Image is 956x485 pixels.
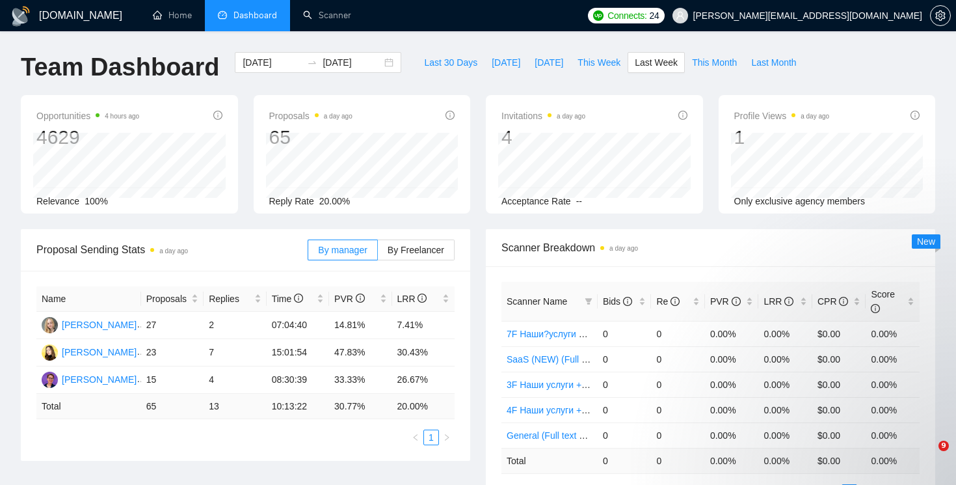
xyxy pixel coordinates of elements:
[501,125,585,150] div: 4
[329,339,392,367] td: 47.83%
[218,10,227,20] span: dashboard
[751,55,796,70] span: Last Month
[329,394,392,419] td: 30.77 %
[603,296,632,307] span: Bids
[557,113,585,120] time: a day ago
[269,108,352,124] span: Proposals
[408,430,423,445] li: Previous Page
[303,10,351,21] a: searchScanner
[938,441,949,451] span: 9
[62,345,137,359] div: [PERSON_NAME]
[307,57,317,68] span: swap-right
[141,367,204,394] td: 15
[329,312,392,339] td: 14.81%
[628,52,685,73] button: Last Week
[36,242,308,258] span: Proposal Sending Stats
[408,430,423,445] button: left
[323,55,382,70] input: End date
[930,10,951,21] a: setting
[812,448,866,473] td: $ 0.00
[397,294,427,304] span: LRR
[267,312,329,339] td: 07:04:40
[392,367,455,394] td: 26.67%
[141,312,204,339] td: 27
[85,196,108,206] span: 100%
[204,312,266,339] td: 2
[651,346,705,372] td: 0
[839,297,848,306] span: info-circle
[105,113,139,120] time: 4 hours ago
[501,196,571,206] span: Acceptance Rate
[62,318,137,332] div: [PERSON_NAME]
[507,430,609,441] a: General (Full text search)
[623,297,632,306] span: info-circle
[501,240,920,256] span: Scanner Breakdown
[412,434,419,441] span: left
[734,125,830,150] div: 1
[598,372,652,397] td: 0
[267,367,329,394] td: 08:30:39
[705,321,759,346] td: 0.00%
[705,346,759,372] td: 0.00%
[678,111,687,120] span: info-circle
[62,372,137,387] div: [PERSON_NAME]
[294,294,303,303] span: info-circle
[507,380,724,390] a: 3F Наши услуги + не известна ЦА (минус наша ЦА)
[392,312,455,339] td: 7.41%
[329,367,392,394] td: 33.33%
[204,367,266,394] td: 4
[269,196,314,206] span: Reply Rate
[319,196,350,206] span: 20.00%
[576,196,582,206] span: --
[507,329,679,339] a: 7F Наши?услуги + ?ЦА (минус наша ЦА)
[36,286,141,312] th: Name
[392,339,455,367] td: 30.43%
[598,423,652,448] td: 0
[417,52,485,73] button: Last 30 Days
[866,321,920,346] td: 0.00%
[501,448,598,473] td: Total
[209,292,251,306] span: Replies
[204,394,266,419] td: 13
[141,286,204,312] th: Proposals
[871,289,895,314] span: Score
[912,441,943,472] iframe: Intercom live chat
[418,294,427,303] span: info-circle
[307,57,317,68] span: to
[42,317,58,333] img: KK
[36,394,141,419] td: Total
[492,55,520,70] span: [DATE]
[685,52,744,73] button: This Month
[598,397,652,423] td: 0
[585,298,592,305] span: filter
[930,5,951,26] button: setting
[318,245,367,255] span: By manager
[784,297,793,306] span: info-circle
[10,6,31,27] img: logo
[705,448,759,473] td: 0.00 %
[423,430,439,445] li: 1
[424,430,438,445] a: 1
[527,52,570,73] button: [DATE]
[424,55,477,70] span: Last 30 Days
[334,294,365,304] span: PVR
[443,434,451,441] span: right
[651,397,705,423] td: 0
[42,374,137,384] a: NV[PERSON_NAME]
[269,125,352,150] div: 65
[676,11,685,20] span: user
[42,344,58,361] img: VM
[758,346,812,372] td: 0.00%
[42,346,137,357] a: VM[PERSON_NAME]
[204,339,266,367] td: 7
[392,394,455,419] td: 20.00 %
[501,108,585,124] span: Invitations
[578,55,620,70] span: This Week
[917,236,935,247] span: New
[243,55,302,70] input: Start date
[651,423,705,448] td: 0
[607,8,646,23] span: Connects:
[388,245,444,255] span: By Freelancer
[812,321,866,346] td: $0.00
[650,8,659,23] span: 24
